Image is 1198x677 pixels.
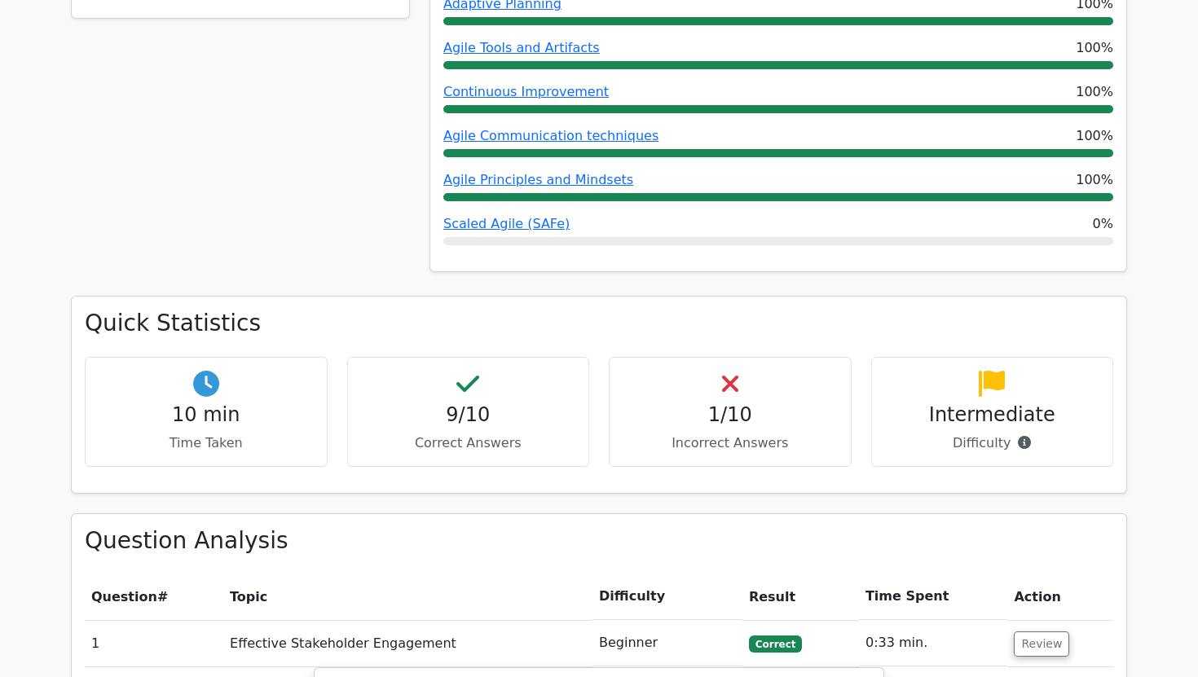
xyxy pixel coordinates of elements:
[443,128,658,143] a: Agile Communication techniques
[859,620,1008,666] td: 0:33 min.
[1076,126,1113,146] span: 100%
[443,40,600,55] a: Agile Tools and Artifacts
[85,574,223,620] th: #
[1007,574,1113,620] th: Action
[1076,38,1113,58] span: 100%
[223,574,592,620] th: Topic
[361,403,576,427] h4: 9/10
[443,216,570,231] a: Scaled Agile (SAFe)
[1076,82,1113,102] span: 100%
[592,620,742,666] td: Beginner
[1014,631,1069,657] button: Review
[623,433,838,453] p: Incorrect Answers
[85,620,223,666] td: 1
[885,433,1100,453] p: Difficulty
[91,589,157,604] span: Question
[859,574,1008,620] th: Time Spent
[361,433,576,453] p: Correct Answers
[223,620,592,666] td: Effective Stakeholder Engagement
[592,574,742,620] th: Difficulty
[749,635,802,652] span: Correct
[99,403,314,427] h4: 10 min
[443,84,609,99] a: Continuous Improvement
[885,403,1100,427] h4: Intermediate
[85,310,1113,337] h3: Quick Statistics
[1093,214,1113,234] span: 0%
[1076,170,1113,190] span: 100%
[742,574,859,620] th: Result
[623,403,838,427] h4: 1/10
[99,433,314,453] p: Time Taken
[85,527,1113,555] h3: Question Analysis
[443,172,633,187] a: Agile Principles and Mindsets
